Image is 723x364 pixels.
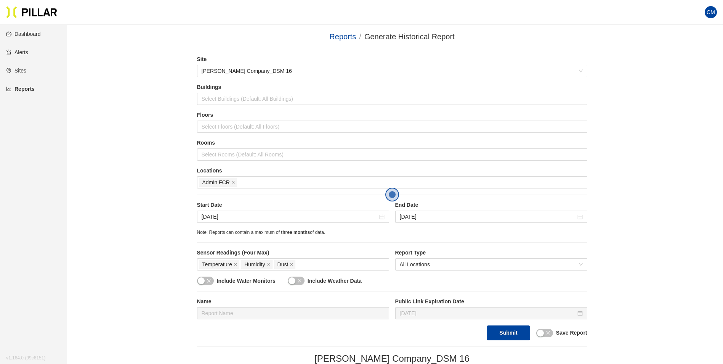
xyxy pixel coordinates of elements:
span: Dust [277,260,289,269]
span: close [234,263,237,267]
label: Locations [197,167,587,175]
span: CM [707,6,715,18]
span: close [290,263,293,267]
label: Floors [197,111,587,119]
span: close [207,279,211,283]
span: / [359,32,361,41]
span: close [546,330,550,335]
input: Aug 6, 2025 [202,213,378,221]
a: environmentSites [6,68,26,74]
input: Aug 27, 2025 [400,309,576,317]
span: Generate Historical Report [364,32,455,41]
label: Include Water Monitors [217,277,276,285]
div: Note: Reports can contain a maximum of of data. [197,229,587,236]
label: Public Link Expiration Date [395,298,587,306]
input: Report Name [197,307,389,319]
span: Admin FCR [202,178,230,187]
label: Rooms [197,139,587,147]
button: Open the dialog [385,188,399,201]
span: All Locations [400,259,583,270]
button: Submit [487,325,530,340]
span: Weitz Company_DSM 16 [202,65,583,77]
label: Include Weather Data [308,277,362,285]
span: close [297,279,302,283]
a: line-chartReports [6,86,35,92]
span: Temperature [202,260,232,269]
a: alertAlerts [6,49,28,55]
label: Report Type [395,249,587,257]
label: End Date [395,201,587,209]
span: close [231,180,235,185]
label: Save Report [556,329,587,337]
span: three months [281,230,310,235]
input: Aug 13, 2025 [400,213,576,221]
a: dashboardDashboard [6,31,41,37]
label: Sensor Readings (Four Max) [197,249,389,257]
img: Pillar Technologies [6,6,57,18]
a: Reports [329,32,356,41]
label: Start Date [197,201,389,209]
label: Name [197,298,389,306]
label: Site [197,55,587,63]
span: Humidity [244,260,265,269]
label: Buildings [197,83,587,91]
span: close [267,263,271,267]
